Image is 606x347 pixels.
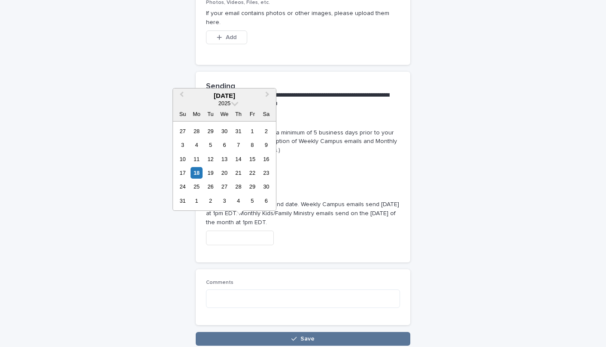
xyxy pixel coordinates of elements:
[206,128,400,155] p: Your due date should be a minimum of 5 business days prior to your send date. (With the exception...
[261,195,272,207] div: Choose Saturday, September 6th, 2025
[261,167,272,179] div: Choose Saturday, August 23rd, 2025
[196,332,410,346] button: Save
[191,167,202,179] div: Choose Monday, August 18th, 2025
[261,108,272,120] div: Sa
[218,125,230,137] div: Choose Wednesday, July 30th, 2025
[233,181,244,192] div: Choose Thursday, August 28th, 2025
[191,181,202,192] div: Choose Monday, August 25th, 2025
[191,108,202,120] div: Mo
[233,167,244,179] div: Choose Thursday, August 21st, 2025
[233,195,244,207] div: Choose Thursday, September 4th, 2025
[233,153,244,165] div: Choose Thursday, August 14th, 2025
[177,125,188,137] div: Choose Sunday, July 27th, 2025
[205,125,216,137] div: Choose Tuesday, July 29th, 2025
[218,139,230,151] div: Choose Wednesday, August 6th, 2025
[218,153,230,165] div: Choose Wednesday, August 13th, 2025
[246,195,258,207] div: Choose Friday, September 5th, 2025
[246,181,258,192] div: Choose Friday, August 29th, 2025
[206,82,235,91] h2: Sending
[177,167,188,179] div: Choose Sunday, August 17th, 2025
[246,139,258,151] div: Choose Friday, August 8th, 2025
[205,167,216,179] div: Choose Tuesday, August 19th, 2025
[233,125,244,137] div: Choose Thursday, July 31st, 2025
[205,181,216,192] div: Choose Tuesday, August 26th, 2025
[206,200,400,227] p: This is your requested send date. Weekly Campus emails send [DATE] at 1pm EDT. Monthly Kids/Famil...
[177,195,188,207] div: Choose Sunday, August 31st, 2025
[191,125,202,137] div: Choose Monday, July 28th, 2025
[176,124,273,208] div: month 2025-08
[191,139,202,151] div: Choose Monday, August 4th, 2025
[206,280,233,285] span: Comments
[205,139,216,151] div: Choose Tuesday, August 5th, 2025
[173,92,276,100] div: [DATE]
[218,181,230,192] div: Choose Wednesday, August 27th, 2025
[246,167,258,179] div: Choose Friday, August 22nd, 2025
[218,195,230,207] div: Choose Wednesday, September 3rd, 2025
[191,195,202,207] div: Choose Monday, September 1st, 2025
[177,139,188,151] div: Choose Sunday, August 3rd, 2025
[300,336,315,342] span: Save
[246,125,258,137] div: Choose Friday, August 1st, 2025
[261,125,272,137] div: Choose Saturday, August 2nd, 2025
[206,30,247,44] button: Add
[177,108,188,120] div: Su
[261,89,275,103] button: Next Month
[233,139,244,151] div: Choose Thursday, August 7th, 2025
[174,89,188,103] button: Previous Month
[226,34,236,40] span: Add
[205,195,216,207] div: Choose Tuesday, September 2nd, 2025
[233,108,244,120] div: Th
[261,139,272,151] div: Choose Saturday, August 9th, 2025
[205,153,216,165] div: Choose Tuesday, August 12th, 2025
[206,9,400,27] p: If your email contains photos or other images, please upload them here.
[218,167,230,179] div: Choose Wednesday, August 20th, 2025
[177,181,188,192] div: Choose Sunday, August 24th, 2025
[218,108,230,120] div: We
[246,153,258,165] div: Choose Friday, August 15th, 2025
[218,100,230,107] span: 2025
[261,153,272,165] div: Choose Saturday, August 16th, 2025
[191,153,202,165] div: Choose Monday, August 11th, 2025
[246,108,258,120] div: Fr
[177,153,188,165] div: Choose Sunday, August 10th, 2025
[261,181,272,192] div: Choose Saturday, August 30th, 2025
[205,108,216,120] div: Tu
